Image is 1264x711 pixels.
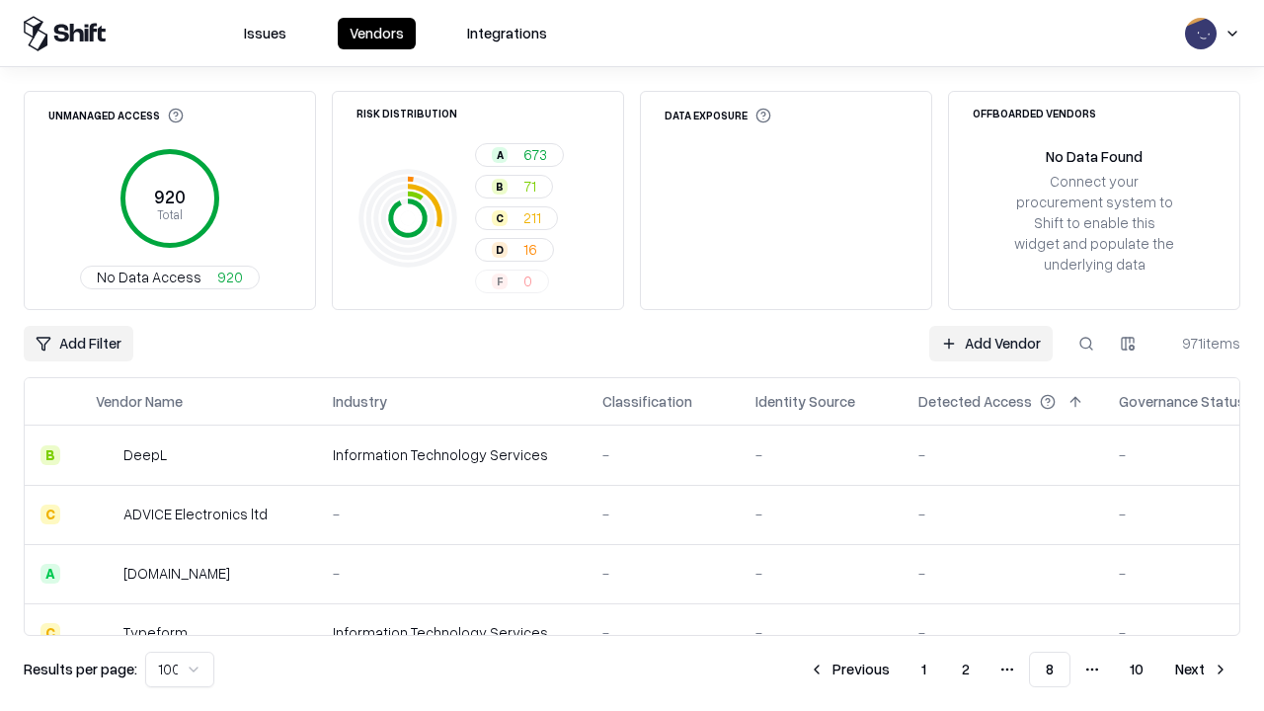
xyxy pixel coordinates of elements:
img: Typeform [96,623,116,643]
img: ADVICE Electronics ltd [96,505,116,524]
div: - [602,444,724,465]
button: 1 [906,652,942,687]
span: 673 [523,144,547,165]
div: C [492,210,508,226]
nav: pagination [797,652,1240,687]
span: 16 [523,239,537,260]
div: - [755,444,887,465]
div: - [602,563,724,584]
div: - [602,504,724,524]
div: Industry [333,391,387,412]
div: DeepL [123,444,167,465]
div: 971 items [1161,333,1240,354]
div: [DOMAIN_NAME] [123,563,230,584]
div: - [918,444,1087,465]
div: C [40,505,60,524]
button: Issues [232,18,298,49]
img: cybersafe.co.il [96,564,116,584]
button: Vendors [338,18,416,49]
span: 211 [523,207,541,228]
div: - [755,504,887,524]
div: No Data Found [1046,146,1143,167]
button: Previous [797,652,902,687]
div: - [333,504,571,524]
div: Classification [602,391,692,412]
div: B [40,445,60,465]
div: Offboarded Vendors [973,108,1096,118]
div: - [755,622,887,643]
button: Next [1163,652,1240,687]
div: Connect your procurement system to Shift to enable this widget and populate the underlying data [1012,171,1176,276]
div: C [40,623,60,643]
div: - [918,504,1087,524]
div: Identity Source [755,391,855,412]
div: - [918,622,1087,643]
button: D16 [475,238,554,262]
tspan: 920 [154,186,186,207]
button: 10 [1114,652,1159,687]
div: - [602,622,724,643]
div: B [492,179,508,195]
button: Add Filter [24,326,133,361]
div: Detected Access [918,391,1032,412]
div: Risk Distribution [356,108,457,118]
div: Data Exposure [665,108,771,123]
div: Governance Status [1119,391,1245,412]
img: DeepL [96,445,116,465]
button: B71 [475,175,553,198]
div: Unmanaged Access [48,108,184,123]
div: A [40,564,60,584]
tspan: Total [157,206,183,222]
div: A [492,147,508,163]
button: 2 [946,652,986,687]
span: 920 [217,267,243,287]
span: 71 [523,176,536,197]
button: 8 [1029,652,1070,687]
button: A673 [475,143,564,167]
div: - [755,563,887,584]
div: ADVICE Electronics ltd [123,504,268,524]
button: No Data Access920 [80,266,260,289]
p: Results per page: [24,659,137,679]
a: Add Vendor [929,326,1053,361]
div: Information Technology Services [333,622,571,643]
div: D [492,242,508,258]
div: Information Technology Services [333,444,571,465]
button: Integrations [455,18,559,49]
div: Vendor Name [96,391,183,412]
div: Typeform [123,622,188,643]
span: No Data Access [97,267,201,287]
div: - [918,563,1087,584]
button: C211 [475,206,558,230]
div: - [333,563,571,584]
